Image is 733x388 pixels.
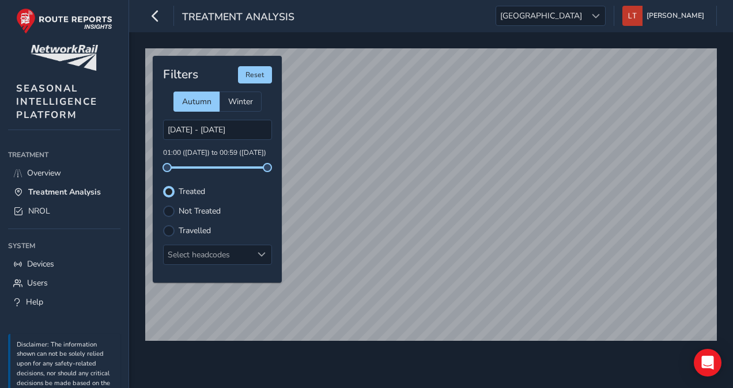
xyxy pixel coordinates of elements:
span: Treatment Analysis [182,10,294,26]
button: Reset [238,66,272,83]
span: Devices [27,258,54,269]
span: SEASONAL INTELLIGENCE PLATFORM [16,82,97,121]
label: Not Treated [179,207,221,215]
span: Winter [228,96,253,107]
div: Open Intercom Messenger [694,349,721,376]
a: Users [8,273,120,292]
a: Help [8,292,120,311]
p: 01:00 ([DATE]) to 00:59 ([DATE]) [163,148,272,158]
img: rr logo [16,8,112,34]
a: Overview [8,163,120,182]
button: [PERSON_NAME] [622,6,708,26]
img: diamond-layout [622,6,643,26]
span: Overview [27,168,61,178]
img: customer logo [31,45,98,71]
span: [PERSON_NAME] [647,6,704,26]
label: Travelled [179,227,211,235]
div: Autumn [173,92,220,112]
div: Winter [220,92,262,112]
h4: Filters [163,67,198,82]
canvas: Map [145,48,717,341]
div: System [8,237,120,254]
span: Help [26,296,43,307]
a: NROL [8,201,120,220]
a: Treatment Analysis [8,182,120,201]
div: Treatment [8,146,120,163]
span: NROL [28,206,50,216]
a: Devices [8,254,120,273]
span: [GEOGRAPHIC_DATA] [496,6,586,25]
label: Treated [179,188,205,196]
span: Users [27,277,48,288]
div: Select headcodes [164,245,252,264]
span: Autumn [182,96,211,107]
span: Treatment Analysis [28,187,101,197]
